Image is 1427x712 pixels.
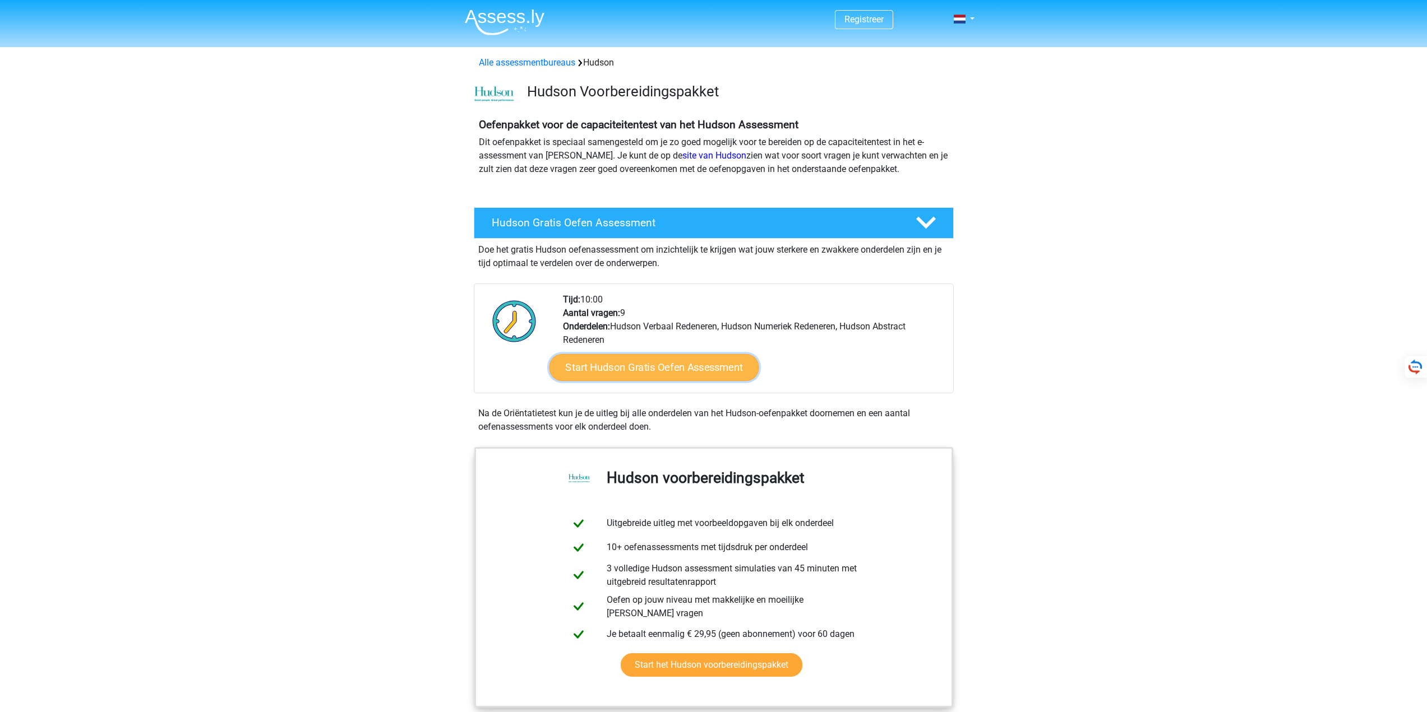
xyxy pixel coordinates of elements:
div: Na de Oriëntatietest kun je de uitleg bij alle onderdelen van het Hudson-oefenpakket doornemen en... [474,407,954,434]
b: Tijd: [563,294,580,305]
a: site van Hudson [682,150,746,161]
img: Assessly [465,9,544,35]
b: Onderdelen: [563,321,610,332]
p: Dit oefenpakket is speciaal samengesteld om je zo goed mogelijk voor te bereiden op de capaciteit... [479,136,949,176]
a: Start Hudson Gratis Oefen Assessment [549,354,759,381]
h4: Hudson Gratis Oefen Assessment [492,216,898,229]
div: Doe het gratis Hudson oefenassessment om inzichtelijk te krijgen wat jouw sterkere en zwakkere on... [474,239,954,270]
div: Hudson [474,56,953,69]
a: Hudson Gratis Oefen Assessment [469,207,958,239]
div: 10:00 9 Hudson Verbaal Redeneren, Hudson Numeriek Redeneren, Hudson Abstract Redeneren [555,293,953,393]
img: cefd0e47479f4eb8e8c001c0d358d5812e054fa8.png [474,86,514,102]
img: Klok [486,293,543,349]
b: Aantal vragen: [563,308,620,318]
b: Oefenpakket voor de capaciteitentest van het Hudson Assessment [479,118,798,131]
a: Alle assessmentbureaus [479,57,575,68]
a: Registreer [844,14,884,25]
h3: Hudson Voorbereidingspakket [527,83,945,100]
a: Start het Hudson voorbereidingspakket [621,653,802,677]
